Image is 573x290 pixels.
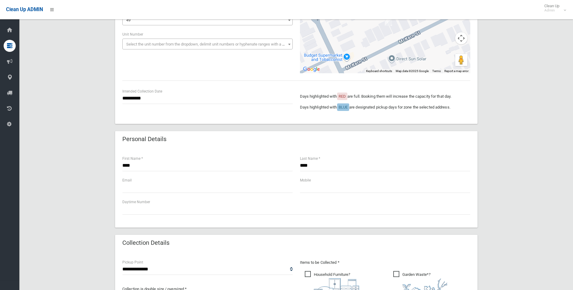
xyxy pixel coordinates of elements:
button: Map camera controls [455,32,467,44]
a: Report a map error [444,69,468,73]
p: Items to be Collected * [300,259,470,266]
span: Clean Up ADMIN [6,7,43,12]
span: Map data ©2025 Google [396,69,429,73]
span: Select the unit number from the dropdown, delimit unit numbers or hyphenate ranges with a comma [126,42,295,46]
div: 49 McKern Street, CAMPSIE NSW 2194 [385,16,392,26]
img: Google [301,65,321,73]
small: Admin [544,8,559,13]
header: Personal Details [115,133,174,145]
header: Collection Details [115,237,177,249]
span: 49 [126,18,130,22]
span: RED [339,94,346,99]
span: Clean Up [541,4,565,13]
button: Drag Pegman onto the map to open Street View [455,54,467,66]
button: Keyboard shortcuts [366,69,392,73]
p: Days highlighted with are full. Booking them will increase the capacity for that day. [300,93,470,100]
span: 49 [124,16,291,24]
p: Days highlighted with are designated pickup days for zone the selected address. [300,104,470,111]
a: Open this area in Google Maps (opens a new window) [301,65,321,73]
span: BLUE [339,105,348,109]
a: Terms (opens in new tab) [432,69,441,73]
span: 49 [122,14,293,25]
